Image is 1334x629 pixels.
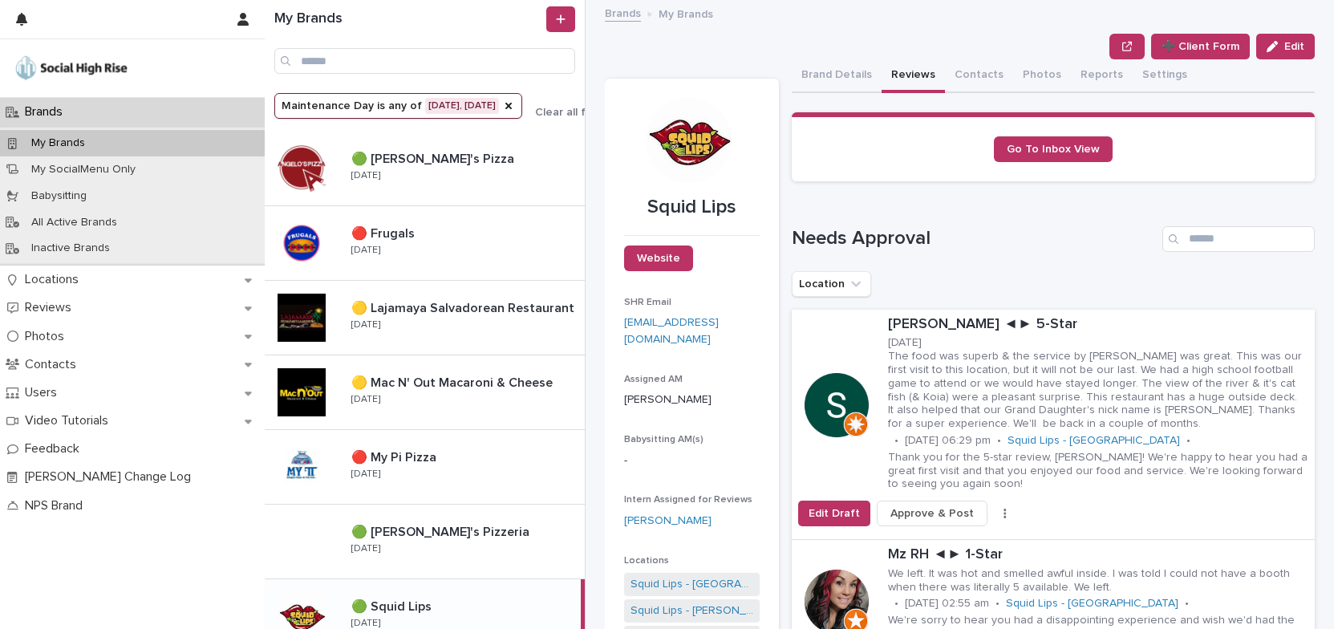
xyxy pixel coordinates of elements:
[265,281,585,355] a: 🟡 Lajamaya Salvadorean Restaurant🟡 Lajamaya Salvadorean Restaurant [DATE]
[888,567,1308,595] p: We left. It was hot and smelled awful inside. I was told I could not have a booth when there was ...
[631,576,753,593] a: Squid Lips - [GEOGRAPHIC_DATA]
[1185,597,1189,611] p: •
[274,10,543,28] h1: My Brands
[798,501,870,526] button: Edit Draft
[877,501,987,526] button: Approve & Post
[997,434,1001,448] p: •
[809,505,860,521] span: Edit Draft
[18,189,99,203] p: Babysitting
[882,59,945,93] button: Reviews
[605,3,641,22] a: Brands
[945,59,1013,93] button: Contacts
[1186,434,1190,448] p: •
[888,451,1308,491] p: Thank you for the 5-star review, [PERSON_NAME]! We're happy to hear you had a great first visit a...
[265,355,585,430] a: 🟡 Mac N' Out Macaroni & Cheese🟡 Mac N' Out Macaroni & Cheese [DATE]
[13,52,130,84] img: o5DnuTxEQV6sW9jFYBBf
[18,329,77,344] p: Photos
[351,596,435,615] p: 🟢 Squid Lips
[792,271,871,297] button: Location
[351,469,380,480] p: [DATE]
[351,298,578,316] p: 🟡 Lajamaya Salvadorean Restaurant
[351,148,517,167] p: 🟢 [PERSON_NAME]'s Pizza
[624,317,719,345] a: [EMAIL_ADDRESS][DOMAIN_NAME]
[351,447,440,465] p: 🔴 My Pi Pizza
[18,216,130,229] p: All Active Brands
[1071,59,1133,93] button: Reports
[792,310,1315,540] a: [PERSON_NAME] ◄► 5-Star[DATE] The food was superb & the service by [PERSON_NAME] was great. This ...
[888,546,1308,564] p: Mz RH ◄► 1-Star
[1162,226,1315,252] input: Search
[1008,434,1180,448] a: Squid Lips - [GEOGRAPHIC_DATA]
[18,241,123,255] p: Inactive Brands
[624,495,752,505] span: Intern Assigned for Reviews
[351,319,380,331] p: [DATE]
[265,505,585,579] a: 🟢 [PERSON_NAME]'s Pizzeria🟢 [PERSON_NAME]'s Pizzeria [DATE]
[1006,597,1178,611] a: Squid Lips - [GEOGRAPHIC_DATA]
[522,107,611,118] button: Clear all filters
[351,372,556,391] p: 🟡 Mac N' Out Macaroni & Cheese
[351,170,380,181] p: [DATE]
[351,543,380,554] p: [DATE]
[18,469,204,485] p: [PERSON_NAME] Change Log
[18,163,148,177] p: My SocialMenu Only
[18,413,121,428] p: Video Tutorials
[631,603,753,619] a: Squid Lips - [PERSON_NAME]
[351,521,533,540] p: 🟢 [PERSON_NAME]'s Pizzeria
[624,513,712,530] a: [PERSON_NAME]
[265,132,585,206] a: 🟢 [PERSON_NAME]'s Pizza🟢 [PERSON_NAME]'s Pizza [DATE]
[994,136,1113,162] a: Go To Inbox View
[894,597,898,611] p: •
[624,246,693,271] a: Website
[624,375,683,384] span: Assigned AM
[18,385,70,400] p: Users
[274,48,575,74] input: Search
[637,253,680,264] span: Website
[1162,39,1239,55] span: ➕ Client Form
[265,430,585,505] a: 🔴 My Pi Pizza🔴 My Pi Pizza [DATE]
[894,434,898,448] p: •
[1284,41,1304,52] span: Edit
[624,556,669,566] span: Locations
[1256,34,1315,59] button: Edit
[792,227,1156,250] h1: Needs Approval
[995,597,999,611] p: •
[1013,59,1071,93] button: Photos
[535,107,611,118] span: Clear all filters
[351,618,380,629] p: [DATE]
[18,441,92,457] p: Feedback
[1007,144,1100,155] span: Go To Inbox View
[624,392,760,408] p: [PERSON_NAME]
[888,316,1308,334] p: [PERSON_NAME] ◄► 5-Star
[792,59,882,93] button: Brand Details
[274,93,522,119] button: Maintenance Day
[18,272,91,287] p: Locations
[18,104,75,120] p: Brands
[624,452,760,469] p: -
[624,298,671,307] span: SHR Email
[1133,59,1197,93] button: Settings
[905,597,989,611] p: [DATE] 02:55 am
[18,498,95,513] p: NPS Brand
[905,434,991,448] p: [DATE] 06:29 pm
[18,357,89,372] p: Contacts
[351,245,380,256] p: [DATE]
[659,4,713,22] p: My Brands
[351,394,380,405] p: [DATE]
[888,336,1308,431] p: [DATE] The food was superb & the service by [PERSON_NAME] was great. This was our first visit to ...
[18,136,98,150] p: My Brands
[890,505,974,521] span: Approve & Post
[624,196,760,219] p: Squid Lips
[1151,34,1250,59] button: ➕ Client Form
[351,223,418,241] p: 🔴 Frugals
[18,300,84,315] p: Reviews
[624,435,703,444] span: Babysitting AM(s)
[265,206,585,281] a: 🔴 Frugals🔴 Frugals [DATE]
